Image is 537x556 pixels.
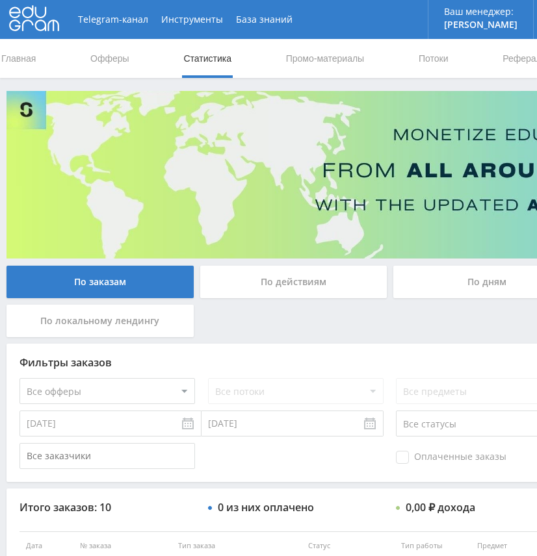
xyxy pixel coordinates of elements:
div: По действиям [200,266,387,298]
div: По локальному лендингу [7,305,194,337]
a: Промо-материалы [285,39,365,78]
p: [PERSON_NAME] [444,19,517,30]
a: Статистика [182,39,233,78]
div: 0 из них оплачено [218,501,314,513]
input: Все заказчики [20,443,195,469]
span: Оплаченные заказы [396,451,506,464]
a: Потоки [417,39,450,78]
p: Ваш менеджер: [444,6,517,17]
div: Итого заказов: 10 [20,501,195,513]
div: По заказам [7,266,194,298]
a: Офферы [89,39,131,78]
div: 0,00 ₽ дохода [406,501,475,513]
